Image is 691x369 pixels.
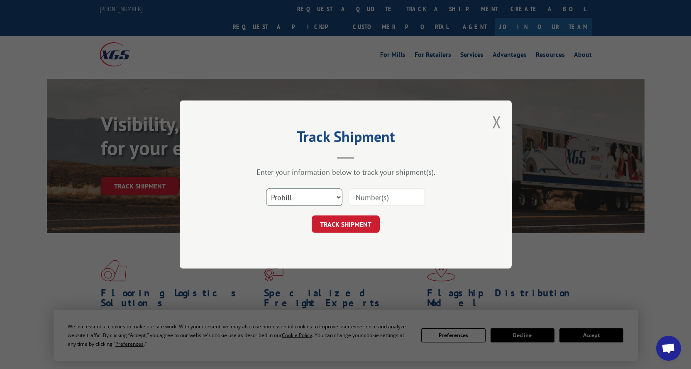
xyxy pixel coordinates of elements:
button: Close modal [492,111,501,133]
button: TRACK SHIPMENT [312,215,380,233]
div: Enter your information below to track your shipment(s). [221,167,470,177]
h2: Track Shipment [221,131,470,147]
div: Open chat [656,336,681,361]
input: Number(s) [349,188,425,206]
